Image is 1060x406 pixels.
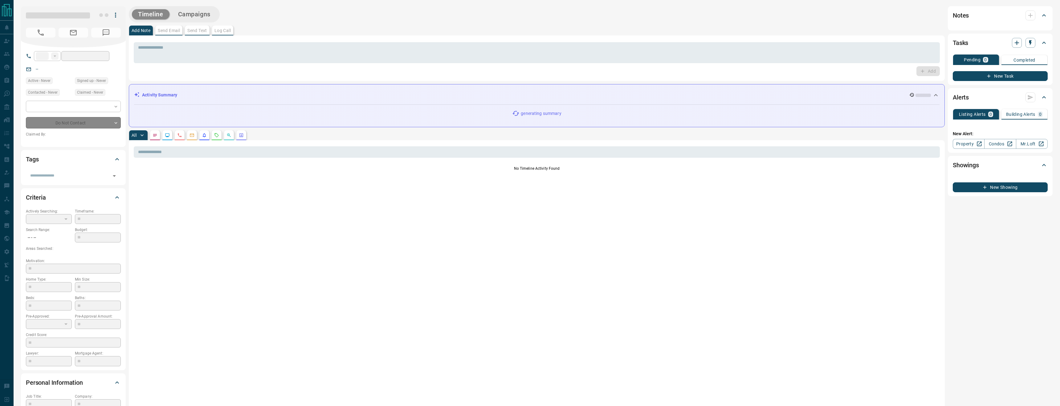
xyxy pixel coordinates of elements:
[75,277,121,282] p: Min Size:
[26,28,55,38] span: No Number
[75,351,121,356] p: Mortgage Agent:
[26,246,121,251] p: Areas Searched:
[984,58,987,62] p: 0
[953,160,979,170] h2: Showings
[26,375,121,390] div: Personal Information
[214,133,219,138] svg: Requests
[26,193,46,202] h2: Criteria
[1016,139,1048,149] a: Mr.Loft
[132,28,150,33] p: Add Note
[984,139,1016,149] a: Condos
[953,35,1048,50] div: Tasks
[26,227,72,233] p: Search Range:
[26,209,72,214] p: Actively Searching:
[26,277,72,282] p: Home Type:
[26,117,121,128] div: Do Not Contact
[26,132,121,137] p: Claimed By:
[226,133,231,138] svg: Opportunities
[132,9,169,19] button: Timeline
[239,133,244,138] svg: Agent Actions
[77,89,103,95] span: Claimed - Never
[953,71,1048,81] button: New Task
[521,110,561,117] p: generating summary
[953,90,1048,105] div: Alerts
[75,227,121,233] p: Budget:
[142,92,177,98] p: Activity Summary
[77,78,106,84] span: Signed up - Never
[153,133,157,138] svg: Notes
[26,314,72,319] p: Pre-Approved:
[91,28,121,38] span: No Number
[26,295,72,301] p: Beds:
[26,190,121,205] div: Criteria
[134,89,940,101] div: Activity Summary
[953,158,1048,173] div: Showings
[75,209,121,214] p: Timeframe:
[132,133,137,137] p: All
[953,92,969,102] h2: Alerts
[75,394,121,399] p: Company:
[953,10,969,20] h2: Notes
[134,166,940,171] p: No Timeline Activity Found
[59,28,88,38] span: No Email
[1039,112,1042,116] p: 0
[26,378,83,388] h2: Personal Information
[26,351,72,356] p: Lawyer:
[177,133,182,138] svg: Calls
[28,78,51,84] span: Active - Never
[953,8,1048,23] div: Notes
[26,154,39,164] h2: Tags
[26,394,72,399] p: Job Title:
[165,133,170,138] svg: Lead Browsing Activity
[26,258,121,264] p: Motivation:
[964,58,980,62] p: Pending
[953,182,1048,192] button: New Showing
[1013,58,1035,62] p: Completed
[28,89,58,95] span: Contacted - Never
[26,233,72,243] p: -- - --
[75,295,121,301] p: Baths:
[110,172,119,180] button: Open
[202,133,207,138] svg: Listing Alerts
[953,139,985,149] a: Property
[953,38,968,48] h2: Tasks
[959,112,986,116] p: Listing Alerts
[26,332,121,338] p: Credit Score:
[26,152,121,167] div: Tags
[1006,112,1035,116] p: Building Alerts
[172,9,217,19] button: Campaigns
[36,67,38,71] a: --
[190,133,194,138] svg: Emails
[989,112,992,116] p: 0
[953,131,1048,137] p: New Alert:
[75,314,121,319] p: Pre-Approval Amount:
